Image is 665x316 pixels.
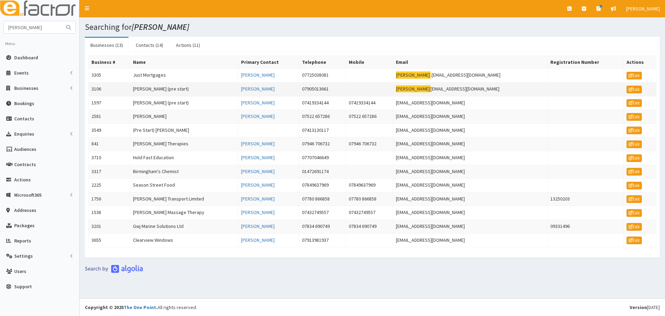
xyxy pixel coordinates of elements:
[130,110,238,124] td: [PERSON_NAME]
[627,140,642,148] a: Edit
[89,123,130,137] td: 3549
[170,38,206,52] a: Actions (11)
[299,233,346,247] td: 07913981937
[299,151,346,165] td: 07707046649
[14,85,38,91] span: Businesses
[130,233,238,247] td: Clearview Windows
[241,154,275,161] a: [PERSON_NAME]
[89,110,130,124] td: 2581
[547,220,624,233] td: 09331496
[393,165,548,179] td: [EMAIL_ADDRESS][DOMAIN_NAME]
[396,71,431,79] mark: [PERSON_NAME]
[627,113,642,121] a: Edit
[627,127,642,134] a: Edit
[14,207,36,213] span: Addresses
[299,220,346,233] td: 07834 690749
[627,195,642,203] a: Edit
[547,56,624,69] th: Registration Number
[396,85,431,93] mark: [PERSON_NAME]
[130,220,238,233] td: Gwj Marine Solutions Ltd
[89,192,130,206] td: 1756
[89,69,130,83] td: 3305
[627,182,642,189] a: Edit
[299,137,346,151] td: 07946 706732
[89,220,130,233] td: 3201
[14,268,26,274] span: Users
[346,56,393,69] th: Mobile
[80,298,665,316] footer: All rights reserved.
[627,237,642,244] a: Edit
[89,96,130,110] td: 1597
[89,179,130,193] td: 2225
[130,151,238,165] td: Hold Fast Education
[241,113,275,119] a: [PERSON_NAME]
[241,168,275,174] a: [PERSON_NAME]
[393,151,548,165] td: [EMAIL_ADDRESS][DOMAIN_NAME]
[89,56,130,69] th: Business #
[14,283,32,290] span: Support
[627,99,642,107] a: Edit
[299,206,346,220] td: 07432749557
[241,86,275,92] a: [PERSON_NAME]
[89,82,130,96] td: 3106
[130,56,238,69] th: Name
[130,192,238,206] td: [PERSON_NAME] Transport Limited
[132,22,189,32] i: [PERSON_NAME]
[241,196,275,202] a: [PERSON_NAME]
[241,182,275,188] a: [PERSON_NAME]
[393,82,548,96] td: [EMAIL_ADDRESS][DOMAIN_NAME]
[346,179,393,193] td: 07849637969
[241,237,275,243] a: [PERSON_NAME]
[626,6,660,12] span: [PERSON_NAME]
[89,137,130,151] td: 841
[4,21,62,33] input: Search...
[393,69,548,83] td: .[EMAIL_ADDRESS][DOMAIN_NAME]
[14,222,35,229] span: Packages
[299,56,346,69] th: Telephone
[14,161,36,168] span: Contracts
[393,233,548,247] td: [EMAIL_ADDRESS][DOMAIN_NAME]
[547,192,624,206] td: 13250203
[14,70,29,76] span: Events
[393,96,548,110] td: [EMAIL_ADDRESS][DOMAIN_NAME]
[85,23,660,32] h1: Searching for
[89,206,130,220] td: 1538
[14,192,42,198] span: Microsoft365
[85,38,128,52] a: Businesses (13)
[346,192,393,206] td: 07780 866858
[299,69,346,83] td: 07725038081
[627,86,642,93] a: Edit
[241,209,275,215] a: [PERSON_NAME]
[346,110,393,124] td: 07522 657286
[130,82,238,96] td: [PERSON_NAME] (pre start)
[393,206,548,220] td: [EMAIL_ADDRESS][DOMAIN_NAME]
[346,206,393,220] td: 07432749557
[241,100,275,106] a: [PERSON_NAME]
[299,179,346,193] td: 07849637969
[393,137,548,151] td: [EMAIL_ADDRESS][DOMAIN_NAME]
[393,192,548,206] td: [EMAIL_ADDRESS][DOMAIN_NAME]
[130,179,238,193] td: Season Street Food
[627,209,642,217] a: Edit
[393,179,548,193] td: [EMAIL_ADDRESS][DOMAIN_NAME]
[85,265,143,273] img: search-by-algolia-light-background.png
[14,54,38,61] span: Dashboard
[393,56,548,69] th: Email
[299,110,346,124] td: 07522 657286
[89,233,130,247] td: 3655
[299,123,346,137] td: 07413130117
[89,151,130,165] td: 3710
[130,165,238,179] td: Birmingham's Chemist
[130,69,238,83] td: Just Mortgages
[130,206,238,220] td: [PERSON_NAME] Massage Therapy
[624,56,656,69] th: Actions
[14,177,31,183] span: Actions
[627,223,642,231] a: Edit
[14,238,31,244] span: Reports
[393,110,548,124] td: [EMAIL_ADDRESS][DOMAIN_NAME]
[14,253,33,259] span: Settings
[346,137,393,151] td: 07946 706732
[14,131,34,137] span: Enquiries
[130,96,238,110] td: [PERSON_NAME] (pre start)
[627,154,642,162] a: Edit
